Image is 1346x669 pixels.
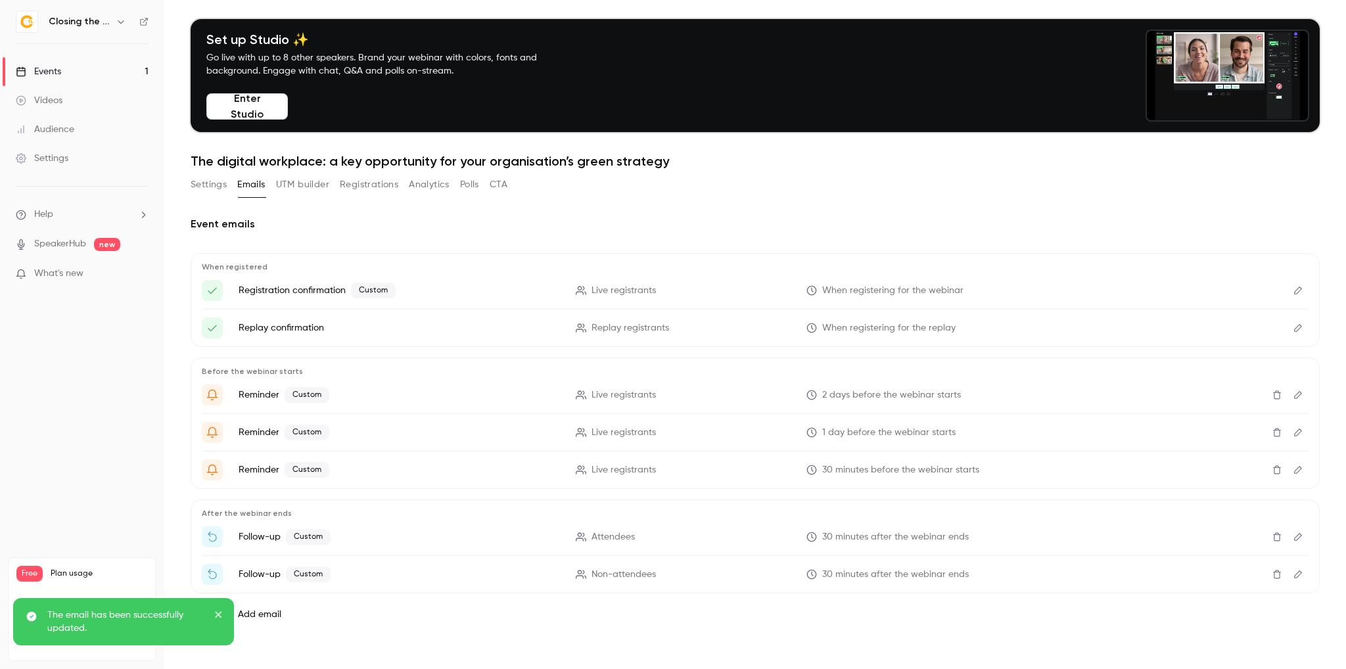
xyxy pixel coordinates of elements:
[34,237,86,251] a: SpeakerHub
[1266,526,1288,547] button: Delete
[202,508,1309,519] p: After the webinar ends
[191,174,227,195] button: Settings
[592,388,656,402] span: Live registrants
[237,174,265,195] button: Emails
[51,568,148,579] span: Plan usage
[822,426,956,440] span: 1 day before the webinar starts
[47,609,205,635] p: The email has been successfully updated.
[822,284,963,298] span: When registering for the webinar
[822,388,961,402] span: 2 days before the webinar starts
[202,564,1309,585] li: Watch the replay of {{ event_name }}
[16,94,62,107] div: Videos
[191,216,1320,232] h2: Event emails
[285,387,329,403] span: Custom
[238,608,281,621] label: Add email
[285,462,329,478] span: Custom
[239,321,560,334] p: Replay confirmation
[239,283,560,298] p: Registration confirmation
[16,152,68,165] div: Settings
[16,65,61,78] div: Events
[206,32,568,47] h4: Set up Studio ✨
[202,280,1309,301] li: Here's your access link to {{ event_name }}!
[1288,459,1309,480] button: Edit
[1288,564,1309,585] button: Edit
[1266,459,1288,480] button: Delete
[214,609,223,624] button: close
[592,426,656,440] span: Live registrants
[822,463,979,477] span: 30 minutes before the webinar starts
[239,462,560,478] p: Reminder
[202,384,1309,405] li: You're attending {{ event_name }}
[239,529,560,545] p: Follow-up
[34,208,53,221] span: Help
[286,529,331,545] span: Custom
[239,566,560,582] p: Follow-up
[1266,384,1288,405] button: Delete
[202,422,1309,443] li: Get Ready for '{{ event_name }}' tomorrow!
[592,568,656,582] span: Non-attendees
[1288,280,1309,301] button: Edit
[1266,422,1288,443] button: Delete
[16,123,74,136] div: Audience
[239,425,560,440] p: Reminder
[1266,564,1288,585] button: Delete
[206,93,288,120] button: Enter Studio
[409,174,450,195] button: Analytics
[16,208,149,221] li: help-dropdown-opener
[460,174,479,195] button: Polls
[16,11,37,32] img: Closing the Loop
[239,387,560,403] p: Reminder
[202,366,1309,377] p: Before the webinar starts
[206,51,568,78] p: Go live with up to 8 other speakers. Brand your webinar with colors, fonts and background. Engage...
[1288,317,1309,338] button: Edit
[490,174,507,195] button: CTA
[202,526,1309,547] li: Thanks for attending {{ event_name }}
[340,174,398,195] button: Registrations
[49,15,110,28] h6: Closing the Loop
[592,321,669,335] span: Replay registrants
[94,238,120,251] span: new
[202,262,1309,272] p: When registered
[592,284,656,298] span: Live registrants
[202,459,1309,480] li: {{ event_name }} is about to go live
[1288,526,1309,547] button: Edit
[285,425,329,440] span: Custom
[286,566,331,582] span: Custom
[592,530,635,544] span: Attendees
[16,566,43,582] span: Free
[1288,422,1309,443] button: Edit
[592,463,656,477] span: Live registrants
[1288,384,1309,405] button: Edit
[822,321,956,335] span: When registering for the replay
[822,568,969,582] span: 30 minutes after the webinar ends
[822,530,969,544] span: 30 minutes after the webinar ends
[34,267,83,281] span: What's new
[202,317,1309,338] li: Here's your access link to {{ event_name }}!
[351,283,396,298] span: Custom
[276,174,329,195] button: UTM builder
[191,153,1320,169] h1: The digital workplace: a key opportunity for your organisation’s green strategy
